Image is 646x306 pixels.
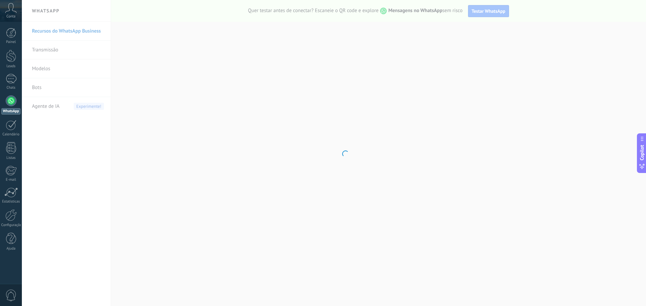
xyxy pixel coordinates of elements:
div: Estatísticas [1,200,21,204]
div: Chats [1,86,21,90]
span: Conta [6,14,15,19]
div: Painel [1,40,21,44]
div: Calendário [1,132,21,137]
div: Ajuda [1,247,21,251]
div: WhatsApp [1,108,21,115]
div: Configurações [1,223,21,227]
span: Copilot [639,145,645,160]
div: Listas [1,156,21,160]
div: Leads [1,64,21,69]
div: E-mail [1,178,21,182]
